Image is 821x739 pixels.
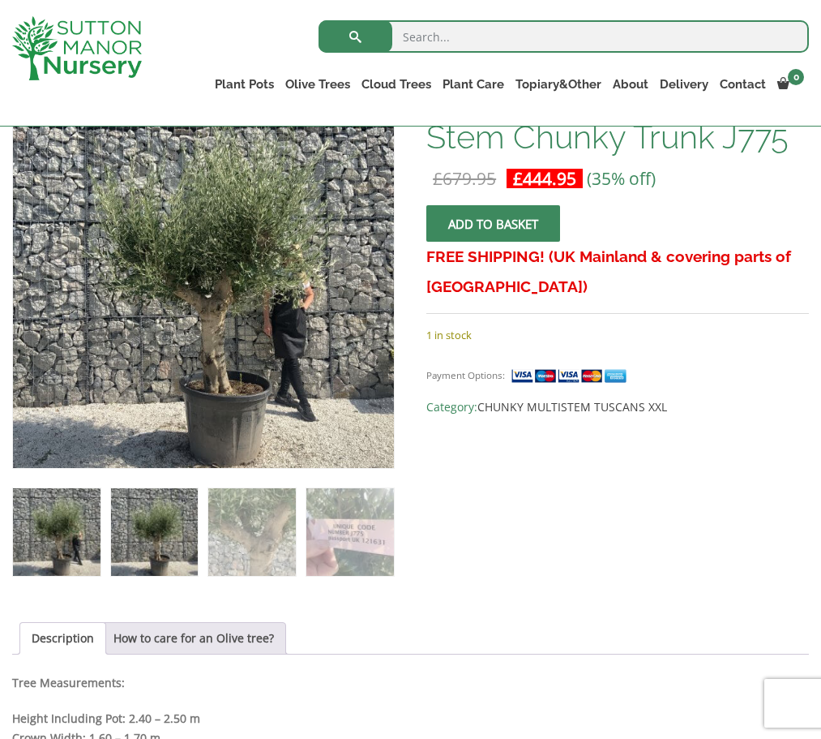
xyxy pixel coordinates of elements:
img: Olive Tree Tuscan Multi Stem Chunky Trunk J775 - Image 2 [111,488,199,576]
bdi: 679.95 [433,167,496,190]
img: logo [12,16,142,80]
h3: FREE SHIPPING! (UK Mainland & covering parts of [GEOGRAPHIC_DATA]) [426,242,809,302]
img: Olive Tree Tuscan Multi Stem Chunky Trunk J775 - Image 3 [208,488,296,576]
small: Payment Options: [426,369,505,381]
p: 1 in stock [426,325,809,345]
a: CHUNKY MULTISTEM TUSCANS XXL [477,399,667,415]
a: How to care for an Olive tree? [113,623,274,654]
a: About [607,73,654,96]
img: payment supported [511,367,632,385]
input: Search... [319,20,809,53]
a: Contact [714,73,772,96]
span: £ [513,167,523,190]
a: Cloud Trees [356,73,437,96]
img: Olive Tree Tuscan Multi Stem Chunky Trunk J775 [13,488,100,576]
a: Olive Trees [280,73,356,96]
img: Olive Tree Tuscan Multi Stem Chunky Trunk J775 - Image 4 [306,488,394,576]
b: Tree Measurements: [12,675,125,690]
a: Plant Care [437,73,510,96]
a: Plant Pots [209,73,280,96]
span: 0 [788,69,804,85]
a: Topiary&Other [510,73,607,96]
span: Category: [426,397,809,417]
button: Add to basket [426,205,560,242]
strong: Height Including Pot: 2.40 – 2.50 m [12,711,200,726]
h1: Olive Tree Tuscan Multi Stem Chunky Trunk J775 [426,86,809,154]
span: (35% off) [587,167,656,190]
a: Description [32,623,94,654]
span: £ [433,167,443,190]
a: 0 [772,73,809,96]
a: Delivery [654,73,714,96]
bdi: 444.95 [513,167,576,190]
